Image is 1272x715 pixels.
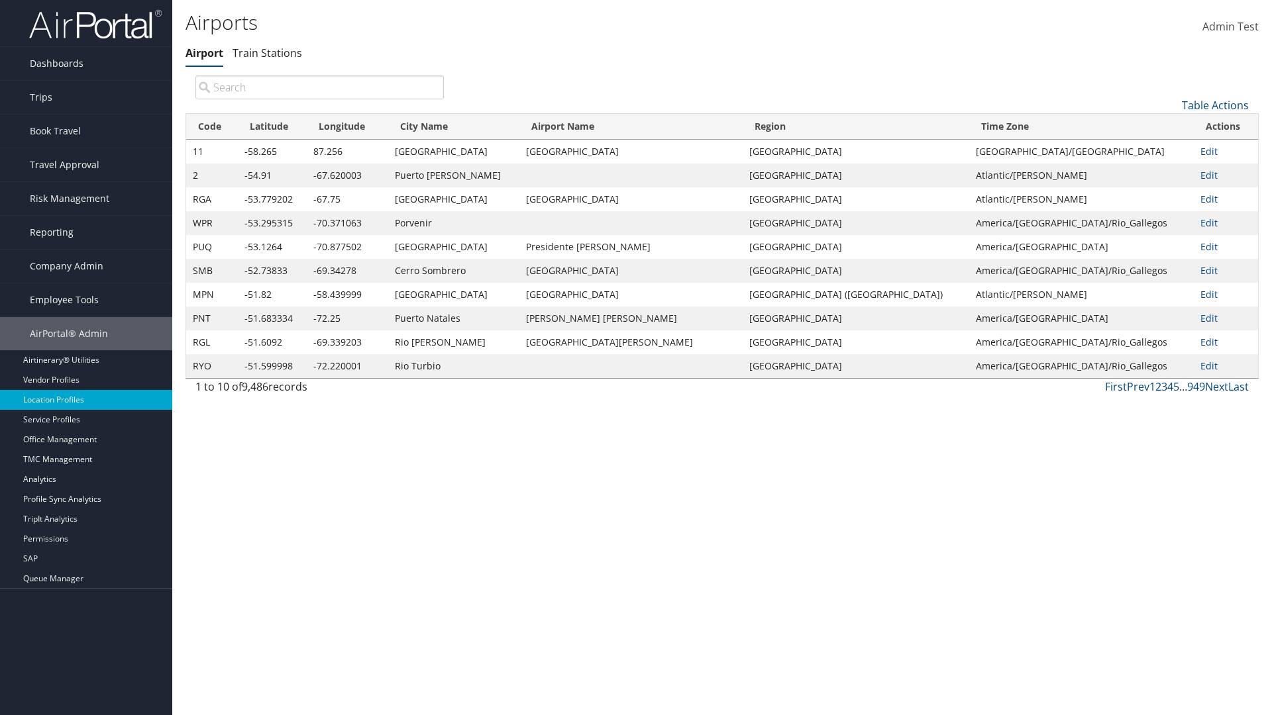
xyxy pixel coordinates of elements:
td: [GEOGRAPHIC_DATA] [388,283,519,307]
td: [GEOGRAPHIC_DATA] ([GEOGRAPHIC_DATA]) [743,283,969,307]
td: Atlantic/[PERSON_NAME] [969,283,1194,307]
a: Edit [1200,169,1218,181]
td: [GEOGRAPHIC_DATA][PERSON_NAME] [519,330,743,354]
td: [PERSON_NAME] [PERSON_NAME] [519,307,743,330]
td: Rio [PERSON_NAME] [388,330,519,354]
span: Trips [30,81,52,114]
td: America/[GEOGRAPHIC_DATA]/Rio_Gallegos [969,211,1194,235]
td: -51.6092 [238,330,307,354]
td: Porvenir [388,211,519,235]
td: Cerro Sombrero [388,259,519,283]
span: Company Admin [30,250,103,283]
td: [GEOGRAPHIC_DATA] [743,235,969,259]
a: Edit [1200,312,1218,324]
td: [GEOGRAPHIC_DATA] [743,164,969,187]
td: -51.683334 [238,307,307,330]
td: RYO [186,354,238,378]
a: Edit [1200,336,1218,348]
input: Search [195,75,444,99]
td: -58.265 [238,140,307,164]
td: [GEOGRAPHIC_DATA]/[GEOGRAPHIC_DATA] [969,140,1194,164]
a: Next [1205,379,1228,394]
td: America/[GEOGRAPHIC_DATA] [969,307,1194,330]
td: -67.75 [307,187,388,211]
a: Edit [1200,240,1218,253]
th: Time Zone: activate to sort column ascending [969,114,1194,140]
td: SMB [186,259,238,283]
span: Risk Management [30,182,109,215]
a: Edit [1200,359,1218,372]
td: -53.295315 [238,211,307,235]
a: Edit [1200,288,1218,301]
td: MPN [186,283,238,307]
td: [GEOGRAPHIC_DATA] [388,235,519,259]
th: Code: activate to sort column ascending [186,114,238,140]
th: Region: activate to sort column ascending [743,114,969,140]
td: [GEOGRAPHIC_DATA] [743,307,969,330]
td: PNT [186,307,238,330]
span: … [1179,379,1187,394]
a: Edit [1200,264,1218,277]
td: -69.34278 [307,259,388,283]
td: Puerto Natales [388,307,519,330]
a: 2 [1155,379,1161,394]
a: Train Stations [233,46,302,60]
td: 87.256 [307,140,388,164]
a: 1 [1149,379,1155,394]
th: Latitude: activate to sort column descending [238,114,307,140]
td: America/[GEOGRAPHIC_DATA]/Rio_Gallegos [969,259,1194,283]
span: Book Travel [30,115,81,148]
td: RGA [186,187,238,211]
td: [GEOGRAPHIC_DATA] [743,211,969,235]
th: City Name: activate to sort column ascending [388,114,519,140]
td: America/[GEOGRAPHIC_DATA]/Rio_Gallegos [969,354,1194,378]
td: 2 [186,164,238,187]
td: America/[GEOGRAPHIC_DATA]/Rio_Gallegos [969,330,1194,354]
td: RGL [186,330,238,354]
a: Edit [1200,216,1218,229]
td: [GEOGRAPHIC_DATA] [743,354,969,378]
a: Airport [185,46,223,60]
td: -67.620003 [307,164,388,187]
a: Last [1228,379,1249,394]
td: [GEOGRAPHIC_DATA] [519,187,743,211]
td: -53.779202 [238,187,307,211]
td: 11 [186,140,238,164]
td: America/[GEOGRAPHIC_DATA] [969,235,1194,259]
a: Admin Test [1202,7,1259,48]
span: AirPortal® Admin [30,317,108,350]
td: [GEOGRAPHIC_DATA] [743,187,969,211]
span: Reporting [30,216,74,249]
td: Rio Turbio [388,354,519,378]
td: WPR [186,211,238,235]
td: -51.599998 [238,354,307,378]
a: Table Actions [1182,98,1249,113]
th: Longitude: activate to sort column ascending [307,114,388,140]
span: Dashboards [30,47,83,80]
td: -58.439999 [307,283,388,307]
a: 5 [1173,379,1179,394]
td: -54.91 [238,164,307,187]
a: Prev [1127,379,1149,394]
td: -69.339203 [307,330,388,354]
td: [GEOGRAPHIC_DATA] [519,283,743,307]
td: [GEOGRAPHIC_DATA] [743,330,969,354]
td: -51.82 [238,283,307,307]
td: [GEOGRAPHIC_DATA] [519,140,743,164]
td: -53.1264 [238,235,307,259]
span: Employee Tools [30,283,99,316]
td: -52.73833 [238,259,307,283]
a: Edit [1200,145,1218,158]
a: Edit [1200,193,1218,205]
img: airportal-logo.png [29,9,162,40]
td: [GEOGRAPHIC_DATA] [743,140,969,164]
div: 1 to 10 of records [195,379,444,401]
td: -72.220001 [307,354,388,378]
td: -70.877502 [307,235,388,259]
td: PUQ [186,235,238,259]
td: -72.25 [307,307,388,330]
td: [GEOGRAPHIC_DATA] [519,259,743,283]
td: [GEOGRAPHIC_DATA] [743,259,969,283]
a: 949 [1187,379,1205,394]
td: Puerto [PERSON_NAME] [388,164,519,187]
